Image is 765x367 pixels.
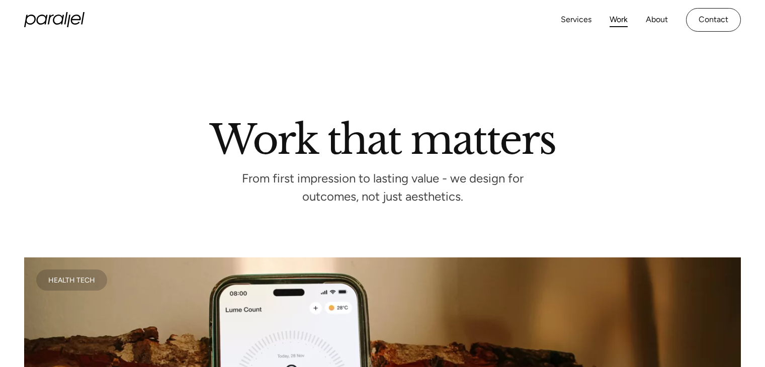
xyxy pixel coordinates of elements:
a: About [646,13,668,27]
div: Health Tech [48,278,95,283]
h2: Work that matters [96,120,669,154]
a: Contact [686,8,741,32]
a: Work [610,13,628,27]
a: home [24,12,84,27]
p: From first impression to lasting value - we design for outcomes, not just aesthetics. [232,174,534,201]
a: Services [561,13,591,27]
